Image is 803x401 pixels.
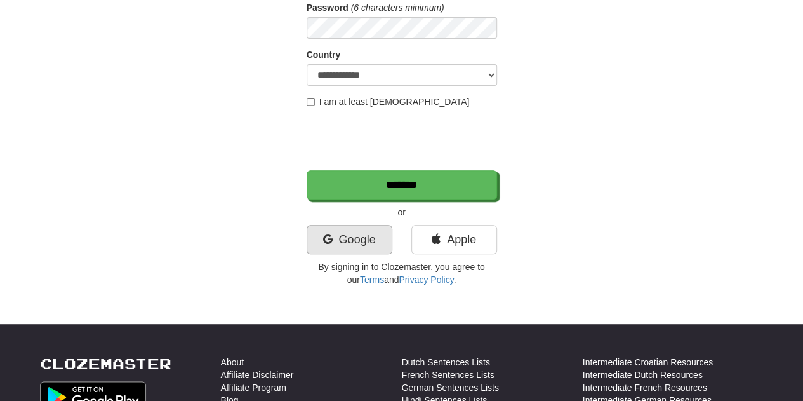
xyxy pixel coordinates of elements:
iframe: reCAPTCHA [307,114,500,164]
p: or [307,206,497,219]
a: Dutch Sentences Lists [402,356,490,369]
input: I am at least [DEMOGRAPHIC_DATA] [307,98,315,106]
a: Intermediate French Resources [583,381,707,394]
label: Password [307,1,348,14]
em: (6 characters minimum) [351,3,444,13]
a: Affiliate Program [221,381,286,394]
label: Country [307,48,341,61]
p: By signing in to Clozemaster, you agree to our and . [307,261,497,286]
a: Google [307,225,392,254]
a: Intermediate Croatian Resources [583,356,713,369]
a: French Sentences Lists [402,369,494,381]
a: About [221,356,244,369]
a: Intermediate Dutch Resources [583,369,703,381]
a: German Sentences Lists [402,381,499,394]
a: Clozemaster [40,356,171,372]
a: Affiliate Disclaimer [221,369,294,381]
label: I am at least [DEMOGRAPHIC_DATA] [307,95,470,108]
a: Apple [411,225,497,254]
a: Privacy Policy [399,275,453,285]
a: Terms [360,275,384,285]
